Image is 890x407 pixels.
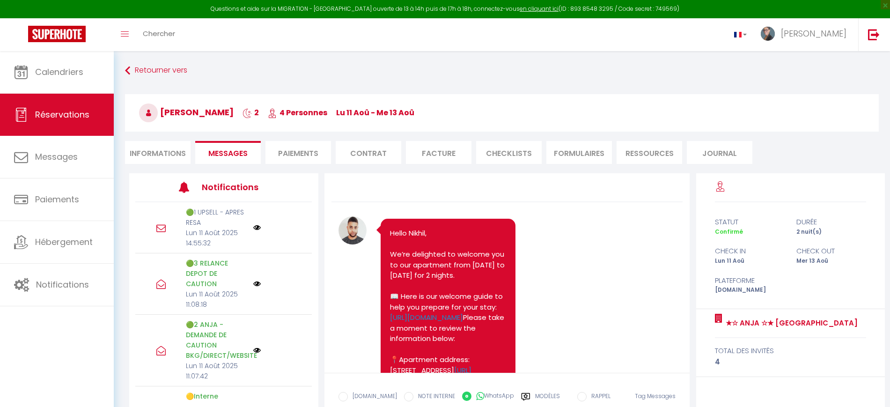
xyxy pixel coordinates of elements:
a: Chercher [136,18,182,51]
span: Messages [35,151,78,163]
li: Journal [687,141,752,164]
div: 4 [715,356,866,368]
p: Lun 11 Août 2025 11:08:18 [186,289,247,310]
li: CHECKLISTS [476,141,542,164]
span: Confirmé [715,228,743,236]
span: Réservations [35,109,89,120]
div: check out [790,245,872,257]
span: [PERSON_NAME] [781,28,846,39]
a: ... [PERSON_NAME] [754,18,858,51]
a: Retourner vers [125,62,879,79]
label: NOTE INTERNE [413,392,455,402]
span: [PERSON_NAME] [139,106,234,118]
p: 🟢1 UPSELL - APRES RESA [186,207,247,228]
div: Lun 11 Aoû [709,257,791,266]
li: Informations [125,141,191,164]
div: 2 nuit(s) [790,228,872,237]
div: [DOMAIN_NAME] [709,286,791,295]
h3: Notifications [202,177,275,198]
span: 2 [243,107,259,118]
img: 1624736507.jpeg [338,216,367,244]
span: lu 11 Aoû - me 13 Aoû [336,107,414,118]
img: NO IMAGE [253,347,261,354]
div: Plateforme [709,275,791,286]
iframe: LiveChat chat widget [851,368,890,407]
img: NO IMAGE [253,224,261,231]
div: total des invités [715,345,866,356]
a: en cliquant ici [520,5,559,13]
li: Facture [406,141,471,164]
img: NO IMAGE [253,280,261,288]
img: Super Booking [28,26,86,42]
p: 🟢2 ANJA - DEMANDE DE CAUTION BKG/DIRECT/WEBSITE [186,319,247,361]
span: 4 Personnes [268,107,327,118]
div: Mer 13 Aoû [790,257,872,266]
div: durée [790,216,872,228]
span: Tag Messages [635,392,676,400]
span: Chercher [143,29,175,38]
span: Notifications [36,279,89,290]
img: logout [868,29,880,40]
p: 🟢3 RELANCE DEPOT DE CAUTION [186,258,247,289]
label: [DOMAIN_NAME] [348,392,397,402]
li: Ressources [617,141,682,164]
div: check in [709,245,791,257]
a: [URL][DOMAIN_NAME] [390,312,463,322]
span: Messages [208,148,248,159]
div: statut [709,216,791,228]
label: RAPPEL [587,392,610,402]
li: FORMULAIRES [546,141,612,164]
li: Contrat [336,141,401,164]
p: Lun 11 Août 2025 14:55:32 [186,228,247,248]
span: Paiements [35,193,79,205]
label: WhatsApp [471,392,514,402]
img: ... [761,27,775,41]
li: Paiements [265,141,331,164]
p: Lun 11 Août 2025 11:07:42 [186,361,247,381]
span: Hébergement [35,236,93,248]
span: Calendriers [35,66,83,78]
a: ★☆ ANJA ☆★ [GEOGRAPHIC_DATA] [722,318,858,329]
